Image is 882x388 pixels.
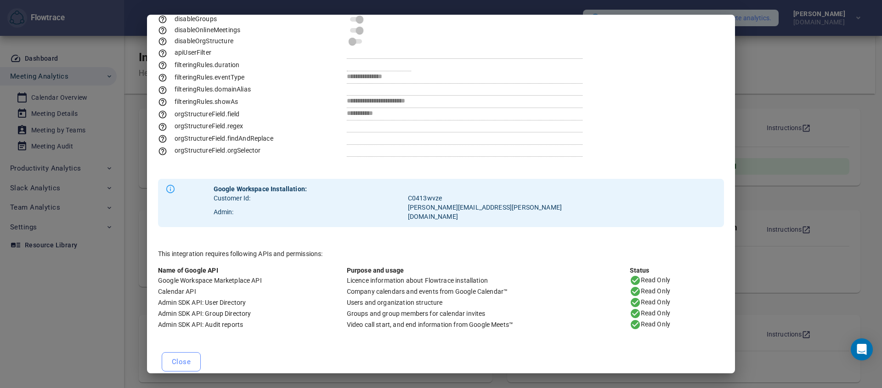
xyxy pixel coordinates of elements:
div: Admin SDK API: Audit reports [158,320,347,329]
div: Admin SDK API: User Directory [158,298,347,307]
div: Read Only [630,275,724,286]
div: Read Only [630,286,724,297]
span: Applies a regex rule to org structure field(s) at the API fetch stage (data filter) [158,122,243,130]
span: Event type (data filter) *Google Workspace only [158,74,245,81]
b: Name of Google API [158,267,218,274]
div: Read Only [630,319,724,330]
span: Filter users by group name or object ID (user data filter) - Example: "flowtrace-pilot-users@comp... [158,49,211,56]
span: Meeting duration in minutes filter at the API fetch stage (data filter) [158,61,239,68]
span: Find organization to use for structure field(s) at the API fetch stage (data filter) - Example: {... [158,147,260,154]
b: Purpose and usage [347,267,404,274]
div: Customer Id: [214,194,408,203]
div: Groups and group members for calendar invites [347,309,630,318]
span: Show as filtering at the API fetch stage (data filter) *Outlook Only [158,98,238,105]
div: C0413wvze [408,194,570,203]
div: [PERSON_NAME][EMAIL_ADDRESS][PERSON_NAME][DOMAIN_NAME] [408,203,570,221]
div: Admin: [214,207,408,217]
div: Admin SDK API: Group Directory [158,309,347,318]
span: Org structure field to use at the API fetch stage (supports multi-field construct) - Example: "de... [158,110,239,118]
div: Read Only [630,308,724,319]
span: Disable Outlook online meeting at the API fetch stage - Requires a client side policy update via ... [158,26,240,34]
button: Close [162,352,201,371]
div: Open Intercom Messenger [851,338,873,360]
span: Disable org structure resolution at the API fetch stage (privacy filter) [158,37,233,45]
div: Google Workspace Marketplace API [158,276,347,285]
span: Close [172,356,191,368]
span: Disable group resolution at the API fetch stage [158,15,217,23]
span: Domain alias to resolve users as (data filter). Example: 'domain.co.uk' would match users from th... [158,86,251,93]
div: Calendar API [158,287,347,296]
div: Read Only [630,297,724,308]
div: Company calendars and events from Google Calendar™ [347,287,630,296]
div: Users and organization structure [347,298,630,307]
b: Google Workspace Installation: [214,185,307,193]
span: Find and replace rule to org structure field(s) at the API fetch stage (data filter) - Example: {... [158,135,273,142]
b: Status [630,267,650,274]
div: Licence information about Flowtrace installation [347,276,630,285]
div: This integration requires following APIs and permissions: [158,249,724,258]
div: Video call start, and end information from Google Meets™ [347,320,630,329]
